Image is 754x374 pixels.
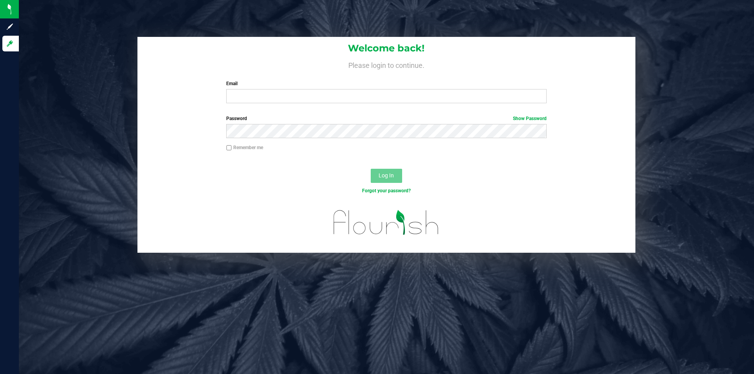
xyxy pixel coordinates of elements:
[6,23,14,31] inline-svg: Sign up
[324,203,448,243] img: flourish_logo.svg
[137,60,635,69] h4: Please login to continue.
[371,169,402,183] button: Log In
[137,43,635,53] h1: Welcome back!
[6,40,14,47] inline-svg: Log in
[379,172,394,179] span: Log In
[226,116,247,121] span: Password
[226,145,232,151] input: Remember me
[513,116,547,121] a: Show Password
[226,80,546,87] label: Email
[226,144,263,151] label: Remember me
[362,188,411,193] a: Forgot your password?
